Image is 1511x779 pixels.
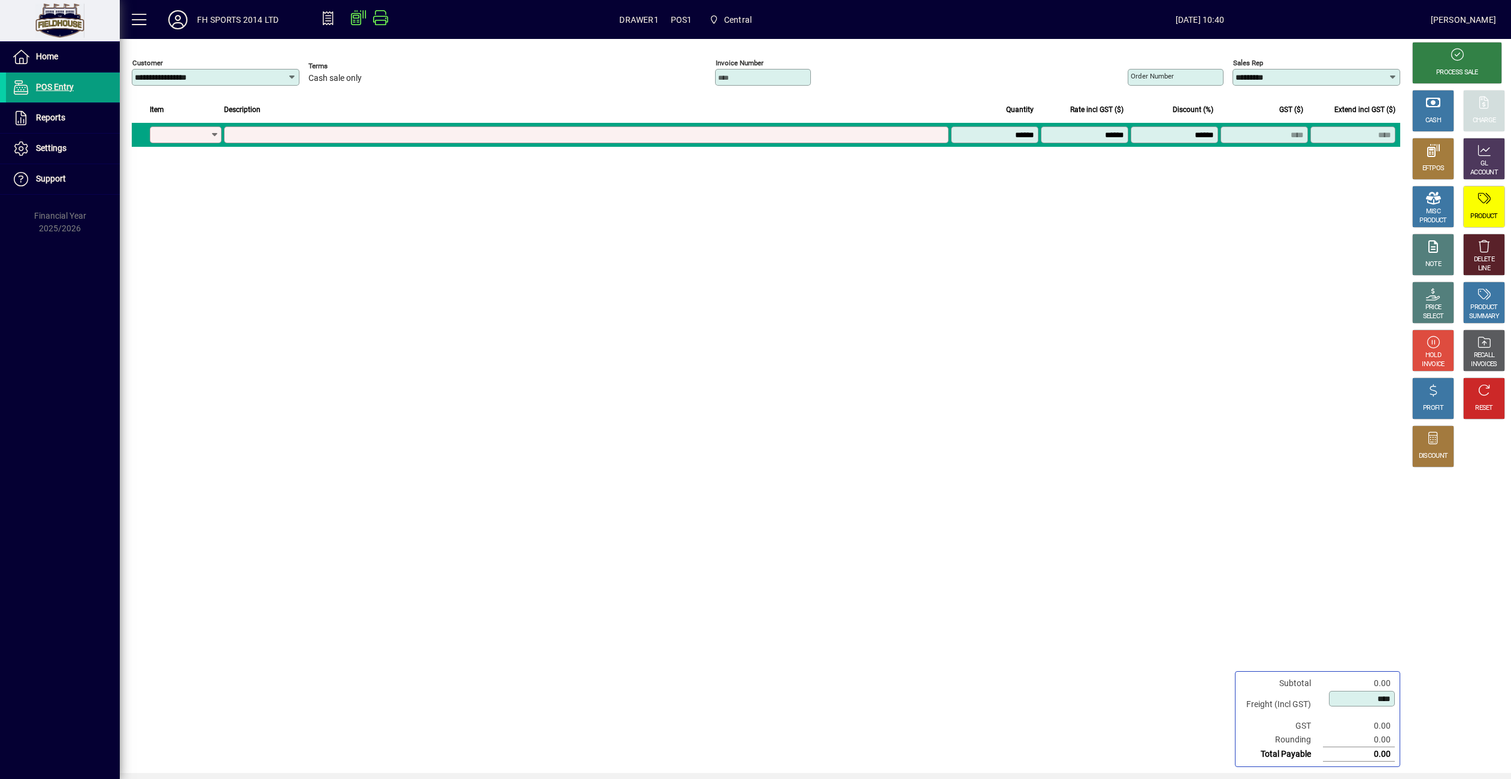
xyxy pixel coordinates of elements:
[6,42,120,72] a: Home
[1425,260,1441,269] div: NOTE
[671,10,692,29] span: POS1
[1470,168,1498,177] div: ACCOUNT
[969,10,1431,29] span: [DATE] 10:40
[1419,452,1448,461] div: DISCOUNT
[1425,116,1441,125] div: CASH
[1070,103,1124,116] span: Rate incl GST ($)
[704,9,756,31] span: Central
[150,103,164,116] span: Item
[36,174,66,183] span: Support
[1323,719,1395,733] td: 0.00
[36,82,74,92] span: POS Entry
[6,134,120,164] a: Settings
[308,62,380,70] span: Terms
[36,52,58,61] span: Home
[1323,747,1395,762] td: 0.00
[1469,312,1499,321] div: SUMMARY
[716,59,764,67] mat-label: Invoice number
[1431,10,1496,29] div: [PERSON_NAME]
[1470,212,1497,221] div: PRODUCT
[1426,207,1440,216] div: MISC
[1233,59,1263,67] mat-label: Sales rep
[1478,264,1490,273] div: LINE
[1323,733,1395,747] td: 0.00
[36,143,66,153] span: Settings
[1471,360,1497,369] div: INVOICES
[6,103,120,133] a: Reports
[1474,351,1495,360] div: RECALL
[1473,116,1496,125] div: CHARGE
[1423,312,1444,321] div: SELECT
[1425,351,1441,360] div: HOLD
[619,10,658,29] span: DRAWER1
[1480,159,1488,168] div: GL
[1240,690,1323,719] td: Freight (Incl GST)
[1173,103,1213,116] span: Discount (%)
[1240,719,1323,733] td: GST
[1006,103,1034,116] span: Quantity
[724,10,752,29] span: Central
[1436,68,1478,77] div: PROCESS SALE
[197,10,278,29] div: FH SPORTS 2014 LTD
[6,164,120,194] a: Support
[132,59,163,67] mat-label: Customer
[1470,303,1497,312] div: PRODUCT
[1323,677,1395,690] td: 0.00
[1419,216,1446,225] div: PRODUCT
[1240,747,1323,762] td: Total Payable
[1422,164,1445,173] div: EFTPOS
[1240,733,1323,747] td: Rounding
[1240,677,1323,690] td: Subtotal
[1425,303,1442,312] div: PRICE
[1279,103,1303,116] span: GST ($)
[308,74,362,83] span: Cash sale only
[159,9,197,31] button: Profile
[1334,103,1395,116] span: Extend incl GST ($)
[1475,404,1493,413] div: RESET
[1131,72,1174,80] mat-label: Order number
[1422,360,1444,369] div: INVOICE
[224,103,261,116] span: Description
[36,113,65,122] span: Reports
[1423,404,1443,413] div: PROFIT
[1474,255,1494,264] div: DELETE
